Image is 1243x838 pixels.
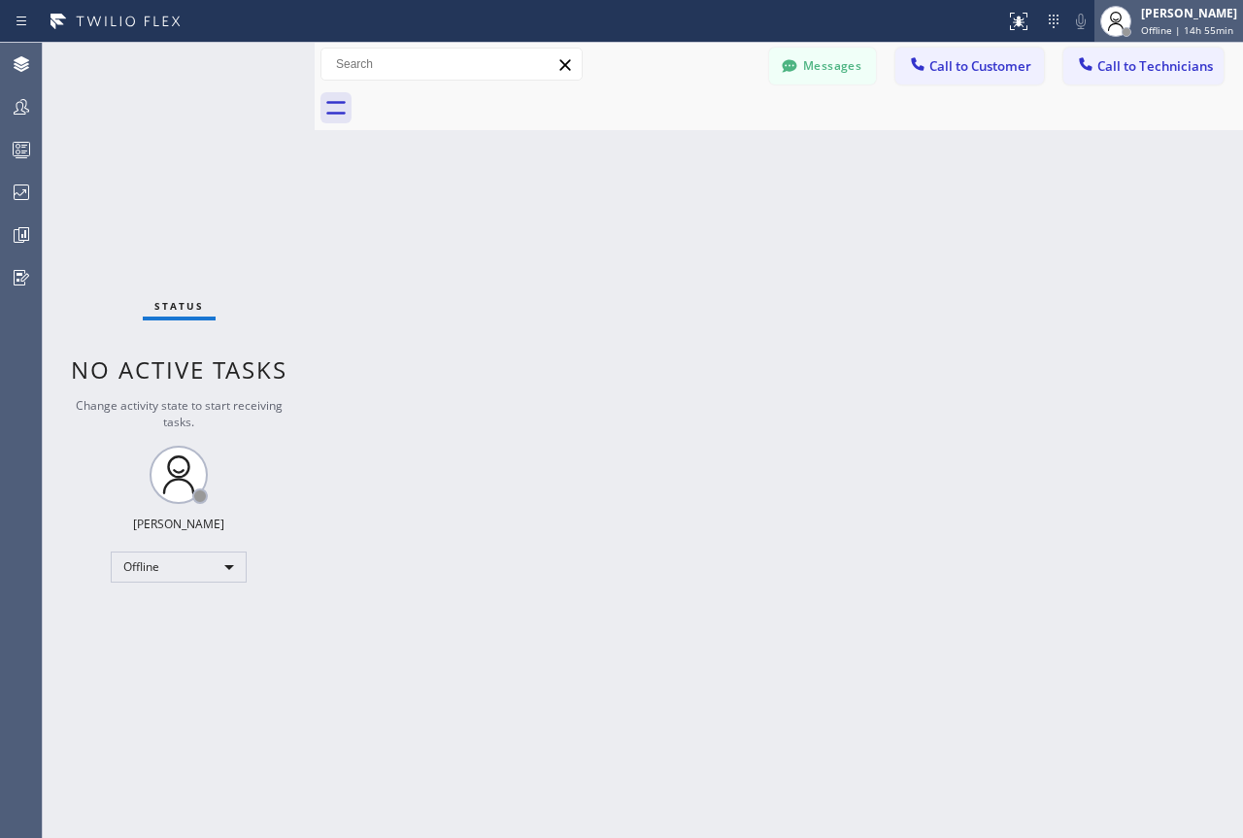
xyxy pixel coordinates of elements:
[321,49,582,80] input: Search
[895,48,1044,84] button: Call to Customer
[1097,57,1213,75] span: Call to Technicians
[133,516,224,532] div: [PERSON_NAME]
[111,552,247,583] div: Offline
[1067,8,1094,35] button: Mute
[76,397,283,430] span: Change activity state to start receiving tasks.
[1063,48,1224,84] button: Call to Technicians
[1141,23,1233,37] span: Offline | 14h 55min
[1141,5,1237,21] div: [PERSON_NAME]
[769,48,876,84] button: Messages
[929,57,1031,75] span: Call to Customer
[154,299,204,313] span: Status
[71,353,287,385] span: No active tasks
